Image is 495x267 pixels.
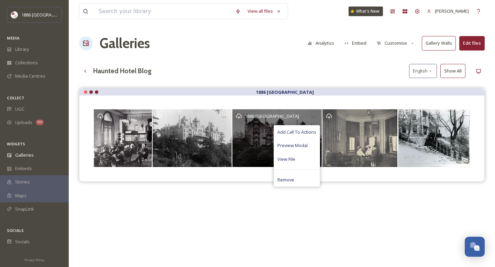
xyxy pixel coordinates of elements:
[7,35,20,41] span: MEDIA
[15,73,45,79] span: Media Centres
[15,119,32,126] span: Uploads
[15,192,26,199] span: Maps
[398,109,470,167] a: Opens media popup. Media description: “Out for a walk” cap and gown procession. Crescent College ...
[277,177,294,183] span: Remove
[24,258,44,262] span: Privacy Policy
[413,68,428,74] span: English
[15,238,30,245] span: Socials
[373,36,418,50] button: Customise
[277,129,316,135] span: Add Call To Actions
[244,4,284,18] a: View all files
[36,120,44,125] div: 94
[93,109,152,167] a: Opens media popup. Media description: Crescent Lobby 2.jpg.
[341,36,370,50] button: Embed
[11,11,18,18] img: logos.png
[7,228,24,233] span: SOCIALS
[7,95,24,100] span: COLLECT
[349,7,383,16] a: What's New
[152,109,232,167] a: Opens media popup. Media description: antiqueCH black and white.jpg.
[7,141,25,146] span: WIDGETS
[232,109,322,167] a: Opens media popup. Media description: ch_circa1890s.jpg.
[15,59,38,66] span: Collections
[15,206,34,212] span: SnapLink
[93,66,152,76] h3: Haunted Hotel Blog
[459,36,485,50] button: Edit files
[15,165,32,172] span: Embeds
[277,142,308,149] span: Preview Modal
[422,36,456,50] button: Gallery Walls
[256,89,314,95] strong: 1886 [GEOGRAPHIC_DATA]
[15,179,30,185] span: Stories
[435,8,469,14] span: [PERSON_NAME]
[21,11,76,18] span: 1886 [GEOGRAPHIC_DATA]
[277,156,295,163] span: View File
[322,109,398,167] a: Opens media popup. Media description: parlor.jpg.
[15,152,34,158] span: Galleries
[15,106,24,112] span: UGC
[304,36,341,50] a: Analytics
[95,4,232,19] input: Search your library
[440,64,465,78] button: Show All
[15,46,29,53] span: Library
[100,33,150,54] a: Galleries
[423,4,472,18] a: [PERSON_NAME]
[24,255,44,264] a: Privacy Policy
[245,113,299,119] span: 1886 [GEOGRAPHIC_DATA]
[304,36,338,50] button: Analytics
[465,237,485,257] button: Open Chat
